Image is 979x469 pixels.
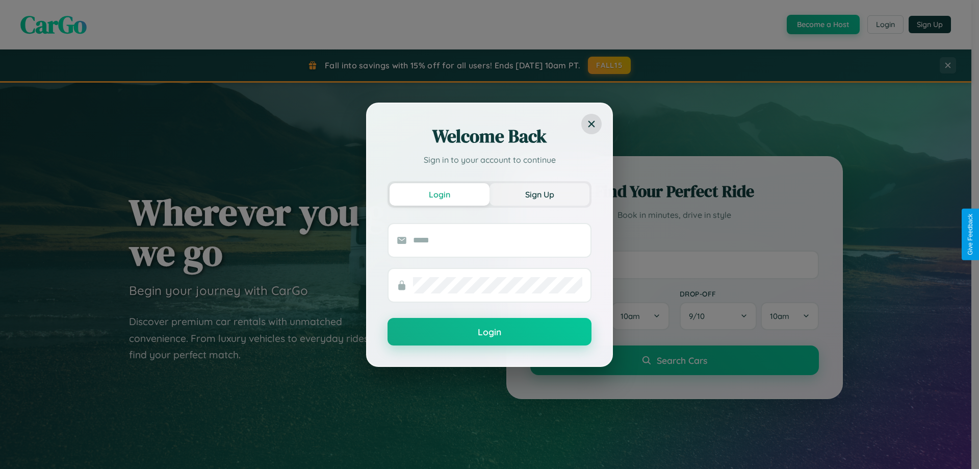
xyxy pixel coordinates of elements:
[388,154,591,166] p: Sign in to your account to continue
[489,183,589,206] button: Sign Up
[388,318,591,345] button: Login
[388,124,591,149] h2: Welcome Back
[967,214,974,255] div: Give Feedback
[390,183,489,206] button: Login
